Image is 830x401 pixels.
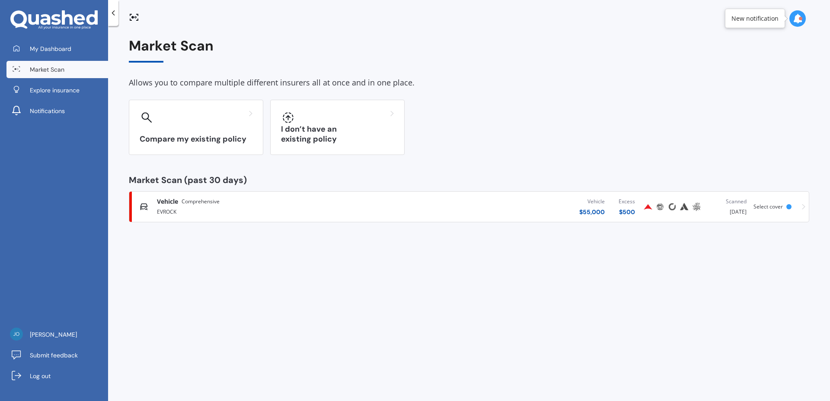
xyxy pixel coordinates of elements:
span: Select cover [753,203,783,210]
span: Log out [30,372,51,380]
h3: I don’t have an existing policy [281,124,394,144]
span: My Dashboard [30,44,71,53]
img: Cove [667,202,677,212]
a: Notifications [6,102,108,120]
img: Provident [643,202,653,212]
img: 6e41584dd91ff71c141c8fd01b78c17e [10,328,23,341]
div: Excess [619,197,635,206]
div: Allows you to compare multiple different insurers all at once and in one place. [129,76,809,89]
a: [PERSON_NAME] [6,326,108,343]
div: Scanned [709,197,747,206]
img: Protecta [655,202,665,212]
div: Market Scan [129,38,809,63]
a: Explore insurance [6,82,108,99]
div: $ 500 [619,208,635,216]
a: Log out [6,367,108,385]
span: Notifications [30,107,65,115]
div: Market Scan (past 30 days) [129,176,809,184]
div: Vehicle [579,197,605,206]
div: EVROCK [157,206,391,216]
a: Market Scan [6,61,108,78]
img: Autosure [679,202,690,212]
span: Explore insurance [30,86,80,95]
span: Submit feedback [30,351,78,360]
a: My Dashboard [6,40,108,57]
div: New notification [731,14,779,23]
a: Submit feedback [6,347,108,364]
img: AMP [691,202,702,212]
h3: Compare my existing policy [140,134,252,144]
span: Comprehensive [182,197,220,206]
span: Vehicle [157,197,178,206]
a: VehicleComprehensiveEVROCKVehicle$55,000Excess$500ProvidentProtectaCoveAutosureAMPScanned[DATE]Se... [129,191,809,222]
span: Market Scan [30,65,64,74]
div: [DATE] [709,197,747,216]
div: $ 55,000 [579,208,605,216]
span: [PERSON_NAME] [30,330,77,339]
